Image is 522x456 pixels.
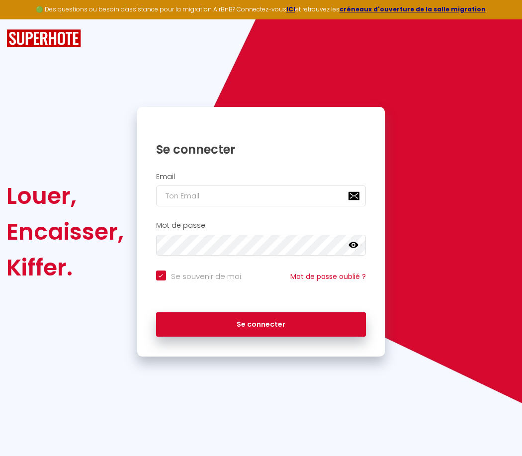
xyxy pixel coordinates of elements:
a: créneaux d'ouverture de la salle migration [340,5,486,13]
input: Ton Email [156,185,366,206]
h1: Se connecter [156,142,366,157]
img: SuperHote logo [6,29,81,48]
h2: Email [156,173,366,181]
button: Se connecter [156,312,366,337]
a: Mot de passe oublié ? [290,272,366,281]
div: Louer, [6,178,124,214]
a: ICI [286,5,295,13]
div: Kiffer. [6,250,124,285]
h2: Mot de passe [156,221,366,230]
div: Encaisser, [6,214,124,250]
